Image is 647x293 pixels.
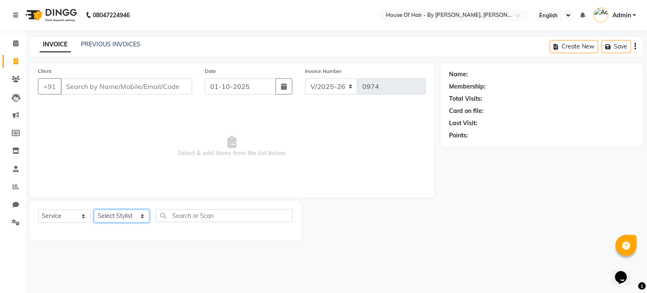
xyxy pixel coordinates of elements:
[449,70,468,79] div: Name:
[305,67,342,75] label: Invoice Number
[449,107,484,116] div: Card on file:
[156,209,293,222] input: Search or Scan
[205,67,216,75] label: Date
[612,259,639,285] iframe: chat widget
[449,94,482,103] div: Total Visits:
[93,3,130,27] b: 08047224946
[612,11,631,20] span: Admin
[38,67,51,75] label: Client
[449,131,468,140] div: Points:
[594,8,608,22] img: Admin
[449,82,486,91] div: Membership:
[21,3,79,27] img: logo
[550,40,598,53] button: Create New
[38,105,426,189] span: Select & add items from the list below
[40,37,71,52] a: INVOICE
[38,78,61,94] button: +91
[81,40,140,48] a: PREVIOUS INVOICES
[602,40,631,53] button: Save
[449,119,477,128] div: Last Visit:
[61,78,192,94] input: Search by Name/Mobile/Email/Code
